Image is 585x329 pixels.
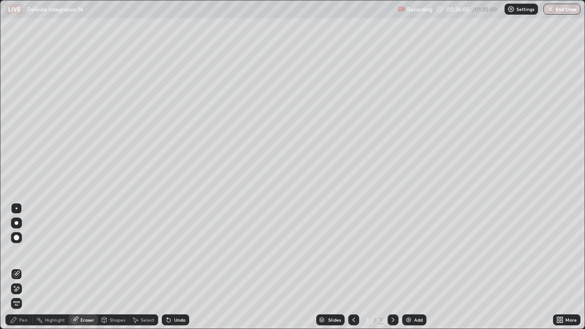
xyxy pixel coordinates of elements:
img: add-slide-button [405,316,412,324]
img: end-class-cross [547,5,554,13]
div: Undo [174,318,186,322]
div: 7 [378,316,384,324]
div: Pen [19,318,27,322]
div: Eraser [80,318,94,322]
p: LIVE [8,5,21,13]
div: Select [141,318,154,322]
div: More [565,318,577,322]
p: Settings [516,7,534,11]
img: recording.375f2c34.svg [398,5,405,13]
div: Highlight [45,318,65,322]
img: class-settings-icons [507,5,515,13]
div: 7 [363,317,372,323]
p: Definite Integration 16 [27,5,83,13]
p: Recording [407,6,432,13]
button: End Class [543,4,580,15]
div: Shapes [110,318,125,322]
div: / [374,317,377,323]
span: Erase all [11,301,21,306]
div: Add [414,318,423,322]
div: Slides [328,318,341,322]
